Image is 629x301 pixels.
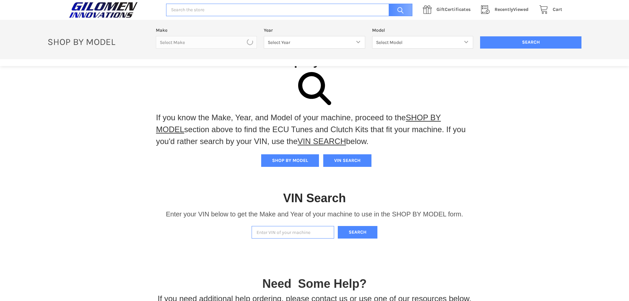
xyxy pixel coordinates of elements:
p: Need Some Help? [262,275,367,293]
span: Recently [495,7,513,12]
input: Search [385,4,412,17]
input: Search [480,36,581,49]
button: SHOP BY MODEL [261,154,319,167]
img: GILOMEN INNOVATIONS [67,2,140,18]
span: Cart [553,7,562,12]
span: Certificates [437,7,471,12]
a: VIN SEARCH [297,137,346,146]
input: Enter VIN of your machine [252,226,334,239]
span: Gift [437,7,445,12]
p: If you know the Make, Year, and Model of your machine, proceed to the section above to find the E... [156,112,473,147]
h1: VIN Search [283,191,346,206]
a: SHOP BY MODEL [156,113,441,134]
button: Search [338,226,377,239]
a: GILOMEN INNOVATIONS [67,2,159,18]
label: Model [372,27,473,34]
label: Make [156,27,257,34]
a: GiftCertificates [419,6,477,14]
input: Search the store [166,4,412,17]
span: Viewed [495,7,529,12]
p: SHOP BY MODEL [44,36,153,48]
button: VIN SEARCH [323,154,371,167]
p: Enter your VIN below to get the Make and Year of your machine to use in the SHOP BY MODEL form. [166,209,463,219]
label: Year [264,27,365,34]
a: Cart [536,6,562,14]
a: RecentlyViewed [477,6,536,14]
